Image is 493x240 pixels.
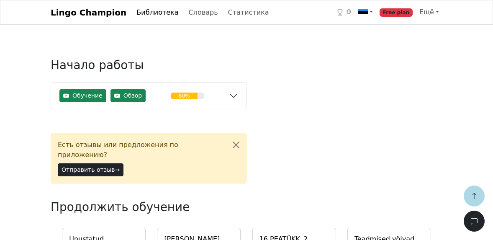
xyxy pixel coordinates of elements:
a: Библиотека [133,4,182,21]
span: Обзор [123,91,142,100]
h3: Продолжить обучение [51,200,344,214]
h3: Начало работы [51,58,246,79]
button: Обучение [59,89,106,102]
div: 80% [171,93,198,99]
a: Словарь [185,4,221,21]
a: 0 [334,4,354,21]
span: 0 [347,7,351,17]
a: Lingo Champion [51,4,126,21]
button: Обзор [110,89,146,102]
button: Отправить отзыв→ [58,163,123,176]
button: Close alert [226,133,246,157]
a: Ещё [416,4,442,21]
span: Есть отзывы или предложения по приложению? [58,140,223,160]
span: Free plan [380,8,413,17]
img: ee.svg [358,8,368,18]
button: ОбучениеОбзор80% [51,83,246,109]
span: Обучение [72,91,103,100]
a: Free plan [376,4,416,21]
a: Статистика [225,4,272,21]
